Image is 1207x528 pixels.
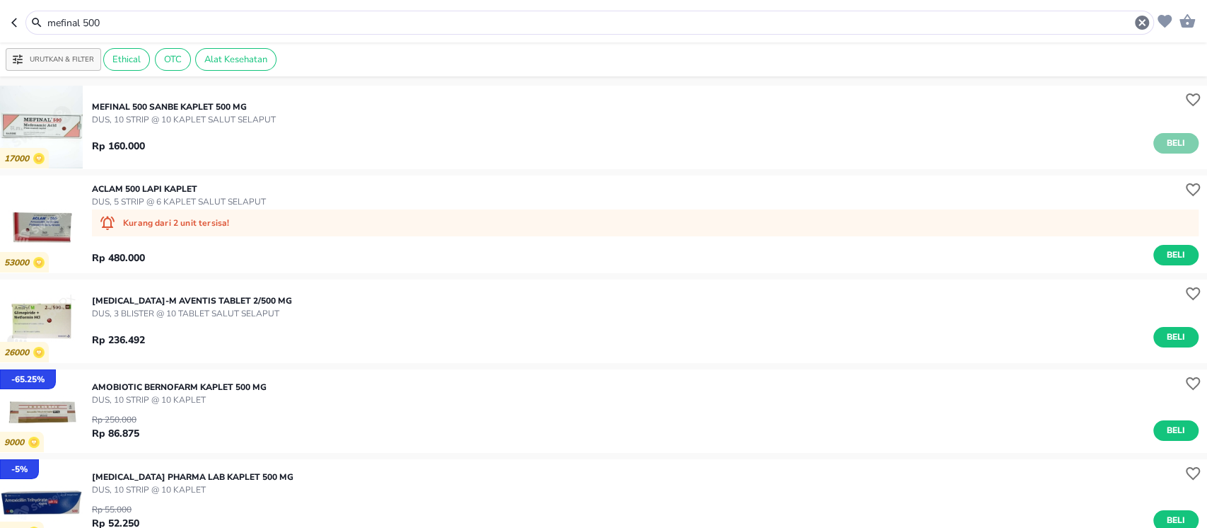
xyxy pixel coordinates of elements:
div: Kurang dari 2 unit tersisa! [92,210,1199,236]
div: Ethical [103,48,150,71]
p: ACLAM 500 Lapi KAPLET [92,183,266,195]
p: [MEDICAL_DATA]-M Aventis TABLET 2/500 MG [92,294,292,307]
p: Rp 55.000 [92,503,139,516]
button: Beli [1153,327,1199,348]
p: 26000 [4,348,33,358]
button: Beli [1153,420,1199,441]
p: DUS, 5 STRIP @ 6 KAPLET SALUT SELAPUT [92,195,266,208]
button: Beli [1153,245,1199,265]
span: Beli [1164,248,1188,263]
div: Alat Kesehatan [195,48,276,71]
span: Alat Kesehatan [196,53,276,66]
p: 9000 [4,437,28,448]
p: [MEDICAL_DATA] Pharma Lab KAPLET 500 MG [92,471,293,483]
p: Rp 480.000 [92,251,145,265]
p: DUS, 3 BLISTER @ 10 TABLET SALUT SELAPUT [92,307,292,320]
span: OTC [156,53,190,66]
p: DUS, 10 STRIP @ 10 KAPLET SALUT SELAPUT [92,113,276,126]
p: 53000 [4,258,33,268]
p: Rp 160.000 [92,139,145,154]
p: DUS, 10 STRIP @ 10 KAPLET [92,483,293,496]
p: Rp 250.000 [92,413,139,426]
input: Cari 4000+ produk di sini [46,16,1133,30]
p: Rp 236.492 [92,333,145,348]
button: Urutkan & Filter [6,48,101,71]
span: Ethical [104,53,149,66]
p: AMOBIOTIC Bernofarm KAPLET 500 MG [92,381,267,394]
p: - 65.25 % [11,373,45,386]
span: Beli [1164,513,1188,528]
span: Beli [1164,423,1188,438]
span: Beli [1164,330,1188,345]
p: 17000 [4,154,33,164]
p: Urutkan & Filter [30,54,94,65]
p: - 5 % [11,463,28,476]
span: Beli [1164,136,1188,151]
p: Rp 86.875 [92,426,139,441]
div: OTC [155,48,191,71]
p: MEFINAL 500 Sanbe KAPLET 500 MG [92,101,276,113]
button: Beli [1153,133,1199,154]
p: DUS, 10 STRIP @ 10 KAPLET [92,394,267,406]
